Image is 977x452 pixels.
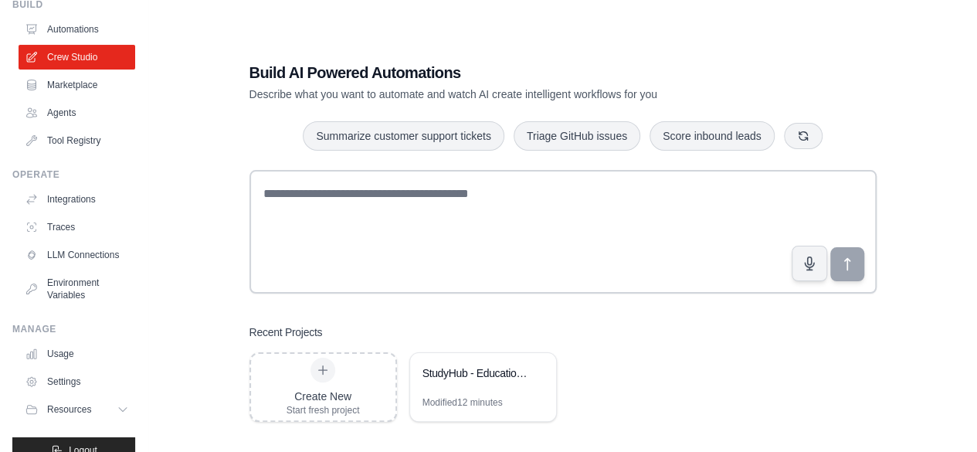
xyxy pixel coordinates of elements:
[287,389,360,404] div: Create New
[19,215,135,240] a: Traces
[249,87,768,102] p: Describe what you want to automate and watch AI create intelligent workflows for you
[19,187,135,212] a: Integrations
[19,73,135,97] a: Marketplace
[900,378,977,452] iframe: Chat Widget
[19,342,135,366] a: Usage
[422,365,528,381] div: StudyHub - Educational Platform Automation
[650,121,775,151] button: Score inbound leads
[47,403,91,416] span: Resources
[19,100,135,125] a: Agents
[792,246,827,281] button: Click to speak your automation idea
[19,369,135,394] a: Settings
[19,243,135,267] a: LLM Connections
[249,62,768,83] h1: Build AI Powered Automations
[249,325,323,340] h3: Recent Projects
[19,397,135,422] button: Resources
[12,323,135,335] div: Manage
[784,123,823,149] button: Get new suggestions
[19,128,135,153] a: Tool Registry
[19,270,135,308] a: Environment Variables
[514,121,640,151] button: Triage GitHub issues
[287,404,360,416] div: Start fresh project
[12,168,135,181] div: Operate
[19,17,135,42] a: Automations
[422,396,503,409] div: Modified 12 minutes
[303,121,504,151] button: Summarize customer support tickets
[19,45,135,70] a: Crew Studio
